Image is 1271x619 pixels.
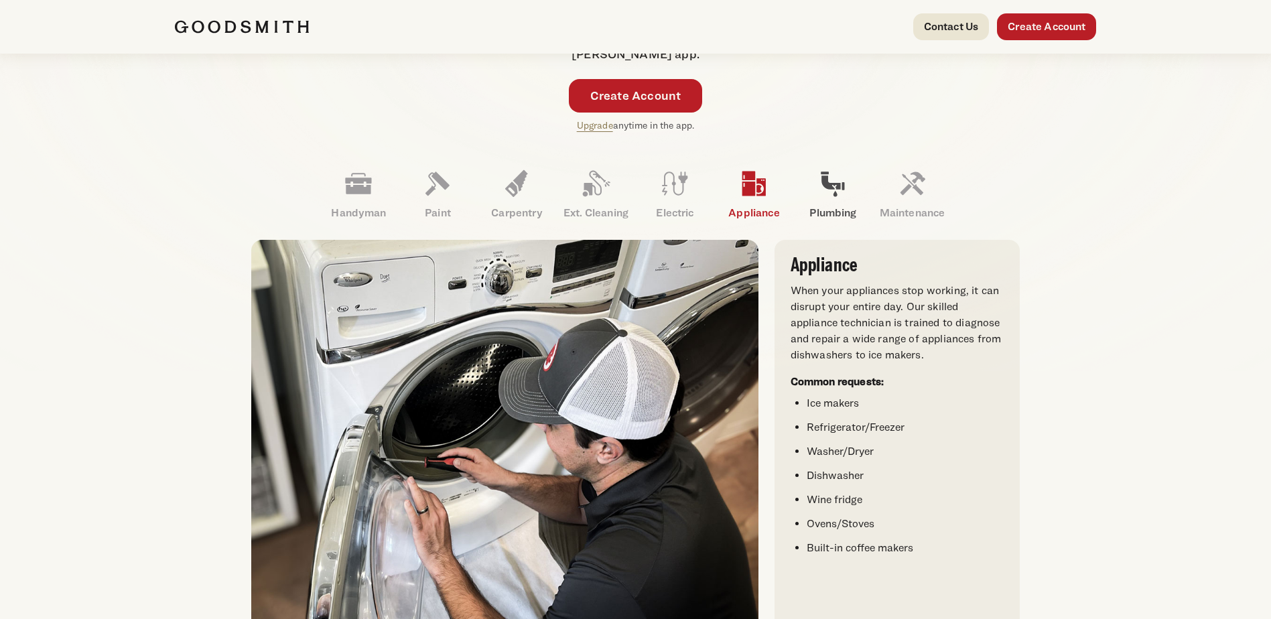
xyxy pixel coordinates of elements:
[477,205,556,221] p: Carpentry
[635,205,714,221] p: Electric
[319,159,398,229] a: Handyman
[398,205,477,221] p: Paint
[319,205,398,221] p: Handyman
[872,159,951,229] a: Maintenance
[577,118,695,133] p: anytime in the app.
[577,119,613,131] a: Upgrade
[807,540,1004,556] li: Built-in coffee makers
[793,205,872,221] p: Plumbing
[793,159,872,229] a: Plumbing
[454,11,817,61] span: Dozens of home repair services, trusted technicians, and reliable professionalism. All powered by...
[175,20,309,33] img: Goodsmith
[635,159,714,229] a: Electric
[997,13,1096,40] a: Create Account
[556,205,635,221] p: Ext. Cleaning
[714,159,793,229] a: Appliance
[807,492,1004,508] li: Wine fridge
[872,205,951,221] p: Maintenance
[398,159,477,229] a: Paint
[791,283,1004,363] p: When your appliances stop working, it can disrupt your entire day. Our skilled appliance technici...
[791,256,1004,275] h3: Appliance
[807,443,1004,460] li: Washer/Dryer
[807,516,1004,532] li: Ovens/Stoves
[556,159,635,229] a: Ext. Cleaning
[569,79,703,113] a: Create Account
[913,13,990,40] a: Contact Us
[807,419,1004,435] li: Refrigerator/Freezer
[807,395,1004,411] li: Ice makers
[714,205,793,221] p: Appliance
[477,159,556,229] a: Carpentry
[807,468,1004,484] li: Dishwasher
[791,375,884,388] strong: Common requests:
